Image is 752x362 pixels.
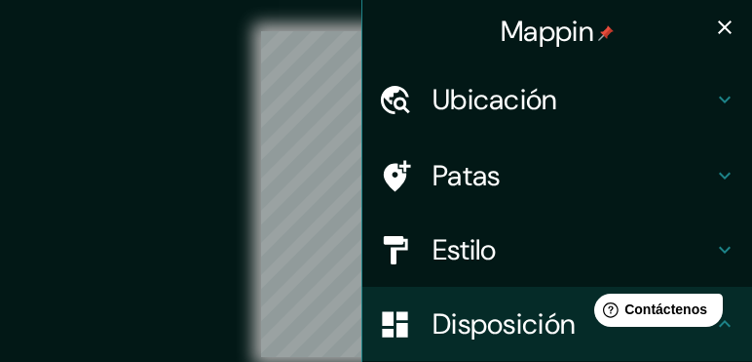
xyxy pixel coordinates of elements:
[598,25,614,41] img: pin-icon.png
[362,287,752,361] div: Disposición
[432,157,501,194] font: Patas
[362,139,752,213] div: Patas
[501,13,594,50] font: Mappin
[362,62,752,137] div: Ubicación
[432,305,576,342] font: Disposición
[261,31,491,357] canvas: Mapa
[362,213,752,287] div: Estilo
[579,286,731,341] iframe: Lanzador de widgets de ayuda
[432,81,558,118] font: Ubicación
[432,231,497,268] font: Estilo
